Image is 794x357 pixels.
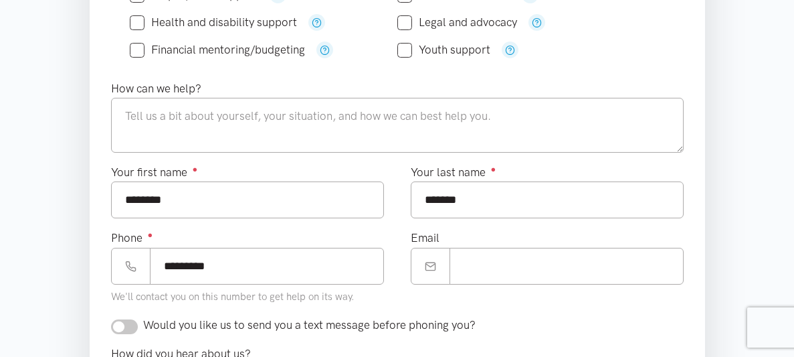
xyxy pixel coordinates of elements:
span: Would you like us to send you a text message before phoning you? [143,318,476,332]
label: Phone [111,229,153,247]
sup: ● [148,230,153,240]
sup: ● [491,164,496,174]
label: Legal and advocacy [397,17,517,28]
label: Email [411,229,439,247]
sup: ● [193,164,198,174]
small: We'll contact you on this number to get help on its way. [111,291,355,303]
label: How can we help? [111,80,201,98]
label: Your first name [111,163,198,182]
input: Email [450,248,684,285]
label: Your last name [411,163,496,182]
label: Financial mentoring/budgeting [130,44,305,56]
label: Youth support [397,44,490,56]
label: Health and disability support [130,17,297,28]
input: Phone number [150,248,384,285]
